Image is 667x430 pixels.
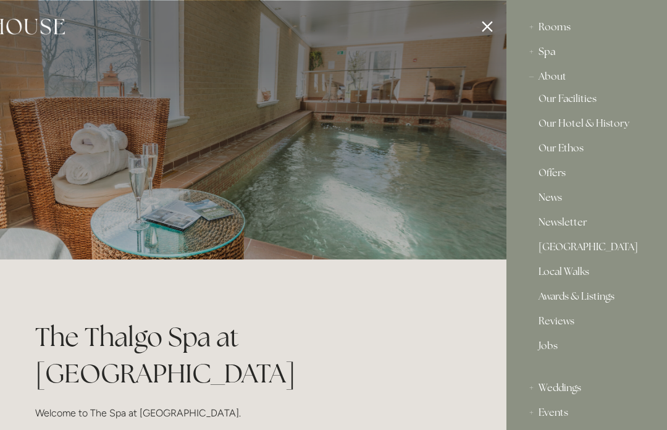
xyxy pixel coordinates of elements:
a: Newsletter [539,217,635,232]
div: Rooms [529,15,645,40]
a: News [539,193,635,208]
a: Awards & Listings [539,292,635,306]
div: Spa [529,40,645,64]
div: Weddings [529,376,645,400]
a: Offers [539,168,635,183]
div: Events [529,400,645,425]
div: About [529,64,645,89]
a: Local Walks [539,267,635,282]
a: Our Facilities [539,94,635,109]
a: Jobs [539,341,635,361]
a: Our Ethos [539,143,635,158]
a: Reviews [539,316,635,331]
a: Our Hotel & History [539,119,635,133]
a: [GEOGRAPHIC_DATA] [539,242,635,257]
